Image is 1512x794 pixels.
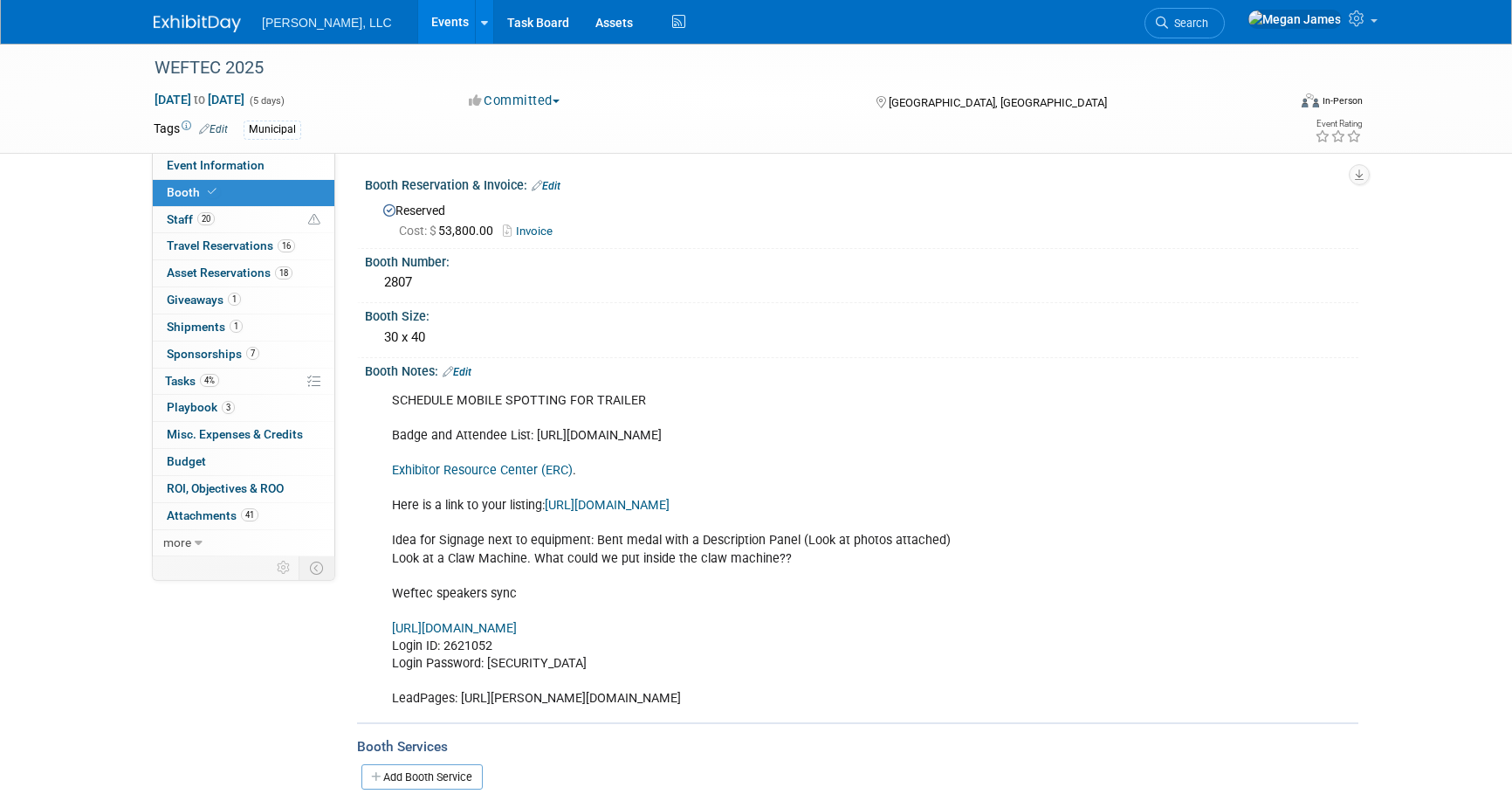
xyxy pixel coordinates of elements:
a: Booth [153,180,334,206]
span: Giveaways [167,293,241,307]
span: 3 [222,401,235,414]
a: Edit [199,123,228,135]
span: Playbook [167,400,235,414]
img: Format-Inperson.png [1302,93,1319,107]
a: Exhibitor Resource Center (ERC) [392,463,573,478]
span: 53,800.00 [399,224,500,238]
span: [GEOGRAPHIC_DATA], [GEOGRAPHIC_DATA] [889,96,1107,109]
a: Search [1144,8,1225,38]
img: Megan James [1247,10,1342,29]
span: to [191,93,208,107]
a: Giveaways1 [153,287,334,314]
a: Travel Reservations16 [153,233,334,259]
span: 16 [278,239,295,252]
img: ExhibitDay [154,15,241,32]
a: [URL][DOMAIN_NAME] [545,498,670,513]
span: Cost: $ [399,224,438,238]
span: Booth [167,185,220,199]
a: ROI, Objectives & ROO [153,476,334,502]
a: Shipments1 [153,314,334,341]
a: Invoice [503,224,561,238]
span: 1 [230,320,243,333]
div: Event Format [1183,91,1363,117]
span: Asset Reservations [167,266,292,280]
a: Edit [443,366,471,378]
span: 18 [275,266,292,280]
div: Booth Reservation & Invoice: [365,172,1358,195]
span: Potential Scheduling Conflict -- at least one attendee is tagged in another overlapping event. [308,212,320,228]
a: Staff20 [153,207,334,233]
span: 1 [228,293,241,306]
span: Budget [167,454,206,468]
a: Misc. Expenses & Credits [153,422,334,448]
span: 41 [241,508,258,521]
a: Add Booth Service [361,764,483,790]
span: ROI, Objectives & ROO [167,481,284,495]
div: In-Person [1322,94,1363,107]
div: Municipal [244,121,301,139]
a: Edit [532,180,560,192]
a: Budget [153,449,334,475]
div: SCHEDULE MOBILE SPOTTING FOR TRAILER Badge and Attendee List: [URL][DOMAIN_NAME] . Here is a link... [380,383,1166,716]
span: Attachments [167,508,258,522]
span: Misc. Expenses & Credits [167,427,303,441]
span: 7 [246,347,259,360]
i: Booth reservation complete [208,187,216,197]
a: Sponsorships7 [153,342,334,368]
a: Tasks4% [153,369,334,395]
a: more [153,530,334,556]
a: [URL][DOMAIN_NAME] [392,621,517,636]
a: Event Information [153,153,334,179]
a: Attachments41 [153,503,334,529]
span: Travel Reservations [167,238,295,252]
div: 2807 [378,269,1345,296]
div: WEFTEC 2025 [148,52,1260,84]
a: Asset Reservations18 [153,260,334,287]
span: Event Information [167,158,265,172]
div: 30 x 40 [378,324,1345,351]
td: Toggle Event Tabs [299,556,335,579]
span: more [163,535,191,549]
td: Tags [154,120,228,140]
div: Booth Notes: [365,358,1358,381]
a: Playbook3 [153,395,334,421]
span: 20 [197,212,215,225]
div: Event Rating [1315,120,1362,128]
span: Search [1168,17,1208,30]
span: Staff [167,212,215,226]
span: [DATE] [DATE] [154,92,245,107]
span: (5 days) [248,95,285,107]
span: Tasks [165,374,219,388]
span: [PERSON_NAME], LLC [262,16,392,30]
div: Booth Services [357,737,1358,756]
div: Booth Size: [365,303,1358,325]
span: 4% [200,374,219,387]
span: Sponsorships [167,347,259,361]
span: Shipments [167,320,243,334]
td: Personalize Event Tab Strip [269,556,299,579]
div: Booth Number: [365,249,1358,271]
button: Committed [463,92,567,110]
div: Reserved [378,197,1345,240]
